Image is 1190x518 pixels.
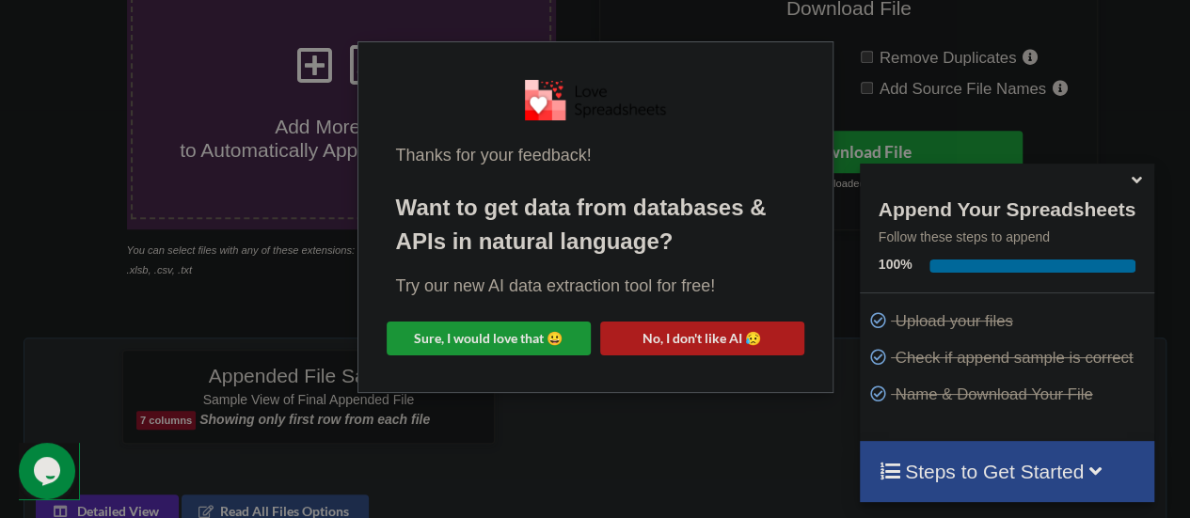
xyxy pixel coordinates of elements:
[879,257,912,272] b: 100 %
[19,443,79,499] iframe: chat widget
[600,322,804,355] button: No, I don't like AI 😥
[396,191,795,259] div: Want to get data from databases & APIs in natural language?
[860,228,1154,246] p: Follow these steps to append
[396,143,795,168] div: Thanks for your feedback!
[525,80,666,120] img: Logo.png
[879,460,1135,483] h4: Steps to Get Started
[860,193,1154,221] h4: Append Your Spreadsheets
[387,322,591,355] button: Sure, I would love that 😀
[396,274,795,299] div: Try our new AI data extraction tool for free!
[869,309,1150,333] p: Upload your files
[869,383,1150,406] p: Name & Download Your File
[869,346,1150,369] p: Check if append sample is correct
